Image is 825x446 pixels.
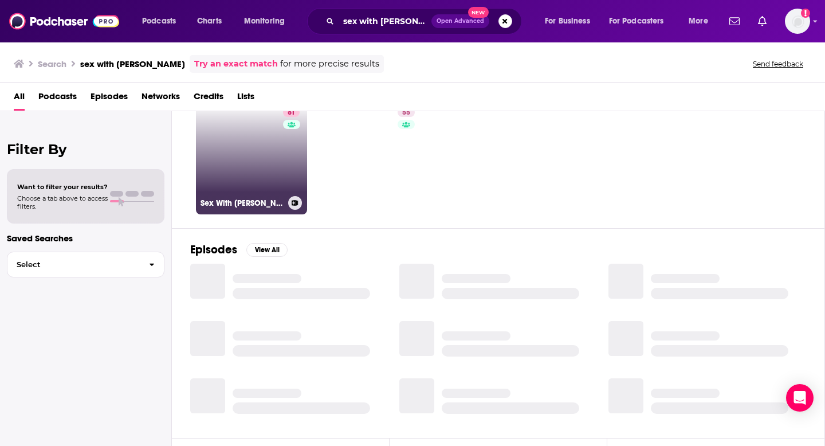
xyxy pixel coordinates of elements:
[312,103,423,214] a: 55
[431,14,489,28] button: Open AdvancedNew
[134,12,191,30] button: open menu
[237,87,254,111] a: Lists
[194,57,278,71] a: Try an exact match
[468,7,489,18] span: New
[398,108,415,117] a: 55
[7,252,164,277] button: Select
[753,11,771,31] a: Show notifications dropdown
[785,9,810,34] img: User Profile
[785,9,810,34] button: Show profile menu
[7,141,164,158] h2: Filter By
[545,13,590,29] span: For Business
[17,183,108,191] span: Want to filter your results?
[786,384,814,412] div: Open Intercom Messenger
[91,87,128,111] a: Episodes
[280,57,379,71] span: for more precise results
[681,12,722,30] button: open menu
[142,13,176,29] span: Podcasts
[537,12,604,30] button: open menu
[725,11,744,31] a: Show notifications dropdown
[689,13,708,29] span: More
[7,261,140,268] span: Select
[14,87,25,111] a: All
[437,18,484,24] span: Open Advanced
[288,107,295,119] span: 81
[9,10,119,32] img: Podchaser - Follow, Share and Rate Podcasts
[283,108,300,117] a: 81
[201,198,284,208] h3: Sex With [PERSON_NAME]
[609,13,664,29] span: For Podcasters
[17,194,108,210] span: Choose a tab above to access filters.
[785,9,810,34] span: Logged in as autumncomm
[190,12,229,30] a: Charts
[318,8,533,34] div: Search podcasts, credits, & more...
[246,243,288,257] button: View All
[801,9,810,18] svg: Add a profile image
[749,59,807,69] button: Send feedback
[190,242,288,257] a: EpisodesView All
[142,87,180,111] a: Networks
[190,242,237,257] h2: Episodes
[197,13,222,29] span: Charts
[236,12,300,30] button: open menu
[244,13,285,29] span: Monitoring
[80,58,185,69] h3: sex with [PERSON_NAME]
[402,107,410,119] span: 55
[602,12,681,30] button: open menu
[38,58,66,69] h3: Search
[196,103,307,214] a: 81Sex With [PERSON_NAME]
[38,87,77,111] a: Podcasts
[339,12,431,30] input: Search podcasts, credits, & more...
[194,87,223,111] a: Credits
[7,233,164,244] p: Saved Searches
